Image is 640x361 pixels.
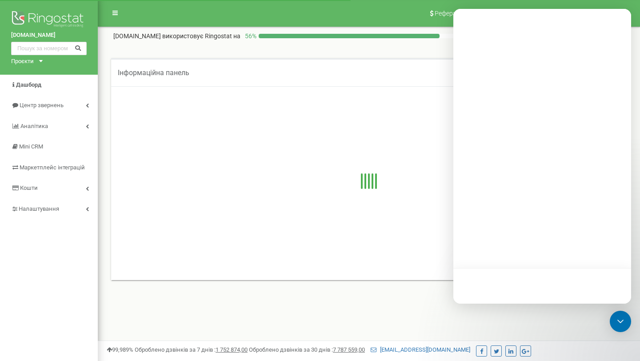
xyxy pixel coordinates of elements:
[20,102,64,108] span: Центр звернень
[11,42,87,55] input: Пошук за номером
[19,143,43,150] span: Mini CRM
[20,164,85,171] span: Маркетплейс інтеграцій
[107,346,133,353] span: 99,989%
[435,10,500,17] span: Реферальна програма
[11,31,87,40] a: [DOMAIN_NAME]
[371,346,470,353] a: [EMAIL_ADDRESS][DOMAIN_NAME]
[113,32,240,40] p: [DOMAIN_NAME]
[19,205,59,212] span: Налаштування
[162,32,240,40] span: використовує Ringostat на
[216,346,248,353] u: 1 752 874,00
[240,32,259,40] p: 56 %
[11,57,34,66] div: Проєкти
[135,346,248,353] span: Оброблено дзвінків за 7 днів :
[610,311,631,332] div: Open Intercom Messenger
[249,346,365,353] span: Оброблено дзвінків за 30 днів :
[20,185,38,191] span: Кошти
[333,346,365,353] u: 7 787 559,00
[118,68,189,77] span: Інформаційна панель
[20,123,48,129] span: Аналiтика
[16,81,41,88] span: Дашборд
[11,9,87,31] img: Ringostat logo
